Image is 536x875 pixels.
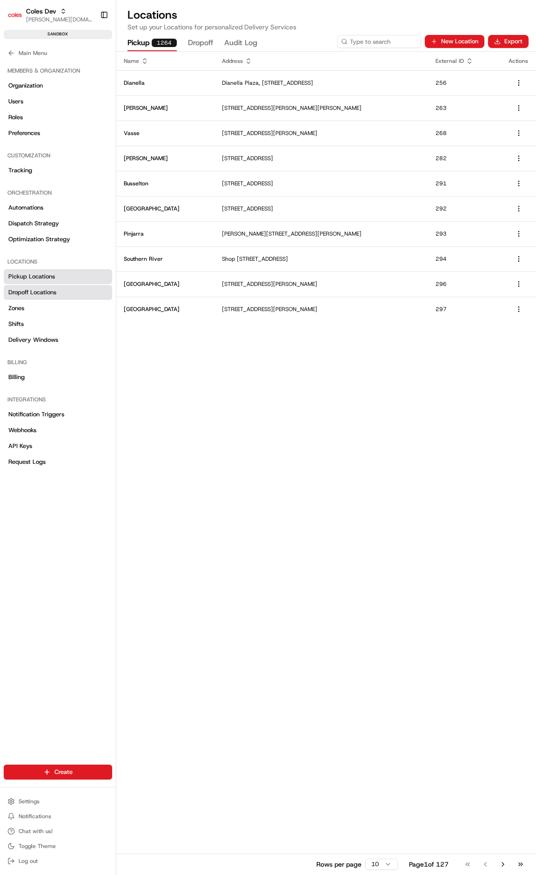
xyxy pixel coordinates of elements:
button: Settings [4,795,112,808]
a: Shifts [4,317,112,332]
a: Request Logs [4,454,112,469]
input: Clear [24,60,154,70]
span: Chat with us! [19,828,53,835]
div: 📗 [9,136,17,143]
button: Start new chat [158,92,169,103]
span: Zones [8,304,24,312]
a: Zones [4,301,112,316]
span: Dropoff Locations [8,288,56,297]
span: Knowledge Base [19,135,71,144]
button: Create [4,765,112,780]
p: [STREET_ADDRESS][PERSON_NAME] [222,305,421,313]
span: Log out [19,857,38,865]
span: Main Menu [19,49,47,57]
button: Notifications [4,810,112,823]
input: Type to search [337,35,421,48]
p: [STREET_ADDRESS] [222,155,421,162]
a: Pickup Locations [4,269,112,284]
p: Rows per page [316,860,362,869]
span: Pickup Locations [8,272,55,281]
p: [STREET_ADDRESS] [222,205,421,212]
a: Dispatch Strategy [4,216,112,231]
button: Dropoff [188,35,213,51]
p: Vasse [124,129,207,137]
div: Actions [509,57,529,65]
p: [PERSON_NAME] [124,155,207,162]
button: Log out [4,855,112,868]
img: Coles Dev [7,7,22,22]
a: Roles [4,110,112,125]
a: Delivery Windows [4,332,112,347]
p: 263 [435,104,494,112]
div: Page 1 of 127 [409,860,449,869]
span: Request Logs [8,458,46,466]
p: Busselton [124,180,207,187]
div: We're available if you need us! [32,98,118,106]
span: Optimization Strategy [8,235,70,244]
p: 282 [435,155,494,162]
span: Settings [19,798,40,805]
span: API Documentation [88,135,149,144]
span: Automations [8,203,43,212]
button: Toggle Theme [4,840,112,853]
p: 294 [435,255,494,263]
p: [PERSON_NAME][STREET_ADDRESS][PERSON_NAME] [222,230,421,237]
div: Orchestration [4,185,112,200]
span: API Keys [8,442,32,450]
div: Members & Organization [4,63,112,78]
p: Pinjarra [124,230,207,237]
p: [STREET_ADDRESS] [222,180,421,187]
img: Nash [9,9,28,28]
p: Dianella [124,79,207,87]
p: 256 [435,79,494,87]
p: [GEOGRAPHIC_DATA] [124,305,207,313]
a: Powered byPylon [66,157,113,165]
a: Dropoff Locations [4,285,112,300]
span: Webhooks [8,426,36,434]
p: Shop [STREET_ADDRESS] [222,255,421,263]
button: Audit Log [224,35,257,51]
a: Billing [4,370,112,385]
span: Roles [8,113,23,122]
p: [GEOGRAPHIC_DATA] [124,280,207,288]
div: 💻 [79,136,86,143]
button: [PERSON_NAME][DOMAIN_NAME][EMAIL_ADDRESS][PERSON_NAME][DOMAIN_NAME] [26,16,93,23]
p: Set up your Locations for personalized Delivery Services [127,22,525,32]
div: Address [222,57,421,65]
a: Tracking [4,163,112,178]
button: New Location [425,35,484,48]
span: Billing [8,373,25,381]
p: [GEOGRAPHIC_DATA] [124,205,207,212]
span: Delivery Windows [8,336,58,344]
span: Dispatch Strategy [8,219,59,228]
div: Locations [4,254,112,269]
p: 291 [435,180,494,187]
button: Chat with us! [4,825,112,838]
img: 1736555255976-a54dd68f-1ca7-489b-9aae-adbdc363a1c4 [9,89,26,106]
p: 296 [435,280,494,288]
button: Coles Dev [26,7,56,16]
a: Optimization Strategy [4,232,112,247]
a: 📗Knowledge Base [6,131,75,148]
a: Users [4,94,112,109]
div: Customization [4,148,112,163]
span: Shifts [8,320,24,328]
a: Organization [4,78,112,93]
p: [STREET_ADDRESS][PERSON_NAME][PERSON_NAME] [222,104,421,112]
div: Integrations [4,392,112,407]
p: 293 [435,230,494,237]
p: [STREET_ADDRESS][PERSON_NAME] [222,129,421,137]
span: Preferences [8,129,40,137]
a: Notification Triggers [4,407,112,422]
p: 268 [435,129,494,137]
p: 292 [435,205,494,212]
a: 💻API Documentation [75,131,153,148]
p: 297 [435,305,494,313]
div: Start new chat [32,89,153,98]
p: [STREET_ADDRESS][PERSON_NAME] [222,280,421,288]
span: Organization [8,81,43,90]
button: Main Menu [4,47,112,60]
p: [PERSON_NAME] [124,104,207,112]
h2: Locations [127,7,525,22]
